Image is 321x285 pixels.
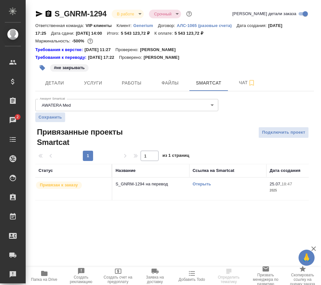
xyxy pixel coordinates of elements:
a: Generium [133,22,158,28]
p: 18:47 [282,182,292,186]
button: Сохранить [35,112,65,122]
button: Срочный [152,11,173,17]
p: #не закрывать [54,65,85,71]
p: 5 543 123,72 ₽ [175,31,208,36]
p: Договор: [158,23,177,28]
p: VIP клиенты [86,23,117,28]
span: Файлы [155,79,186,87]
div: Статус [39,167,53,174]
span: Детали [39,79,70,87]
button: В работе [115,11,136,17]
p: К оплате: [154,31,175,36]
p: S_GNRM-1294 на перевод [116,181,186,187]
button: Доп статусы указывают на важность/срочность заказа [185,10,193,18]
span: Чат [232,79,263,87]
a: Требования к верстке: [35,47,84,53]
div: Нажми, чтобы открыть папку с инструкцией [35,54,88,61]
p: Дата сдачи: [51,31,76,36]
p: 25.07, [270,182,282,186]
p: [DATE] 14:00 [76,31,107,36]
p: Ответственная команда: [35,23,86,28]
span: 🙏 [301,251,312,264]
p: Привязан к заказу [40,182,78,188]
div: Нажми, чтобы открыть папку с инструкцией [35,47,84,53]
p: Итого: [107,31,121,36]
div: В работе [112,10,144,18]
p: [PERSON_NAME] [140,47,180,53]
button: 🙏 [299,250,315,266]
a: АЛС-1065 (разовые счета) [177,22,237,28]
p: Проверено: [119,54,144,61]
button: 27392677.67 RUB; 157149.10 UAH; [86,37,94,45]
div: AWATERA Med [35,99,218,111]
button: Скопировать ссылку для ЯМессенджера [35,10,43,18]
button: Подключить проект [258,127,309,138]
p: -500% [72,39,86,43]
span: Привязанные проекты Smartcat [35,127,128,147]
a: 2 [2,112,24,128]
span: 2 [13,114,22,120]
div: Ссылка на Smartcat [193,167,234,174]
button: AWATERA Med [40,102,73,108]
div: В работе [149,10,181,18]
span: Услуги [78,79,108,87]
span: [PERSON_NAME] детали заказа [232,11,296,17]
a: Открыть [193,182,211,186]
span: не закрывать [49,65,89,70]
p: Проверено: [116,47,140,53]
p: 5 543 123,72 ₽ [121,31,154,36]
p: Generium [133,23,158,28]
p: Дата создания: [237,23,268,28]
span: Подключить проект [262,129,305,136]
button: Скопировать ссылку [45,10,52,18]
button: Добавить тэг [35,61,49,75]
span: Работы [116,79,147,87]
a: S_GNRM-1294 [55,9,107,18]
p: АЛС-1065 (разовые счета) [177,23,237,28]
div: Дата создания [270,167,300,174]
p: [DATE] 17:22 [88,54,119,61]
p: Клиент: [117,23,133,28]
a: Требования к переводу: [35,54,88,61]
svg: Подписаться [248,79,256,87]
span: Сохранить [39,114,62,120]
p: [DATE] 11:27 [84,47,116,53]
span: Smartcat [193,79,224,87]
p: [PERSON_NAME] [143,54,184,61]
div: Название [116,167,135,174]
p: Маржинальность: [35,39,72,43]
span: из 1 страниц [162,152,189,161]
